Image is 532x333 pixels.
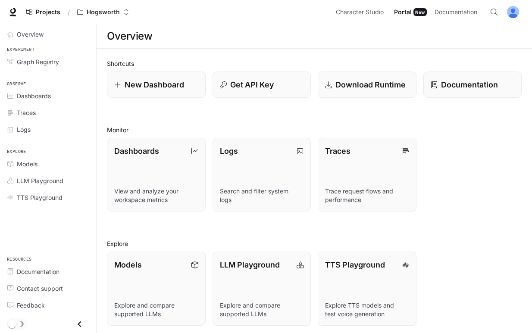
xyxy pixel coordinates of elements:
[107,239,522,248] h2: Explore
[220,259,280,271] p: LLM Playground
[3,281,93,296] a: Contact support
[36,9,60,16] span: Projects
[325,259,385,271] p: TTS Playground
[73,3,133,21] button: Open workspace menu
[325,301,409,318] p: Explore TTS models and test voice generation
[413,8,427,16] div: New
[3,122,93,137] a: Logs
[70,315,89,333] button: Close drawer
[17,30,44,39] span: Overview
[485,3,503,21] button: Open Command Menu
[17,125,31,134] span: Logs
[423,72,522,98] a: Documentation
[17,301,45,310] span: Feedback
[3,190,93,205] a: TTS Playground
[335,79,406,90] p: Download Runtime
[87,9,120,16] p: Hogsworth
[220,187,304,204] p: Search and filter system logs
[114,301,198,318] p: Explore and compare supported LLMs
[230,79,274,90] p: Get API Key
[435,7,477,18] span: Documentation
[22,3,64,21] a: Go to projects
[3,173,93,188] a: LLM Playground
[17,57,59,66] span: Graph Registry
[114,259,142,271] p: Models
[107,72,206,98] a: New Dashboard
[394,7,412,18] span: Portal
[3,156,93,171] a: Models
[332,3,390,21] a: Character Studio
[220,145,238,157] p: Logs
[3,88,93,103] a: Dashboards
[507,6,519,18] img: User avatar
[17,284,63,293] span: Contact support
[3,264,93,279] a: Documentation
[3,105,93,120] a: Traces
[107,138,206,212] a: DashboardsView and analyze your workspace metrics
[64,8,73,17] div: /
[3,298,93,313] a: Feedback
[318,72,416,98] a: Download Runtime
[441,79,498,90] p: Documentation
[125,79,184,90] p: New Dashboard
[504,3,522,21] button: User avatar
[17,267,59,276] span: Documentation
[391,3,430,21] a: PortalNew
[3,54,93,69] a: Graph Registry
[318,252,416,325] a: TTS PlaygroundExplore TTS models and test voice generation
[17,159,38,168] span: Models
[3,27,93,42] a: Overview
[8,319,16,328] span: Dark mode toggle
[107,59,522,68] h2: Shortcuts
[213,138,311,212] a: LogsSearch and filter system logs
[107,28,152,45] h1: Overview
[431,3,484,21] a: Documentation
[318,138,416,212] a: TracesTrace request flows and performance
[114,145,159,157] p: Dashboards
[336,7,384,18] span: Character Studio
[213,72,311,98] button: Get API Key
[17,91,51,100] span: Dashboards
[107,252,206,325] a: ModelsExplore and compare supported LLMs
[114,187,198,204] p: View and analyze your workspace metrics
[17,176,63,185] span: LLM Playground
[325,145,350,157] p: Traces
[213,252,311,325] a: LLM PlaygroundExplore and compare supported LLMs
[107,125,522,134] h2: Monitor
[17,193,63,202] span: TTS Playground
[325,187,409,204] p: Trace request flows and performance
[220,301,304,318] p: Explore and compare supported LLMs
[17,108,36,117] span: Traces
